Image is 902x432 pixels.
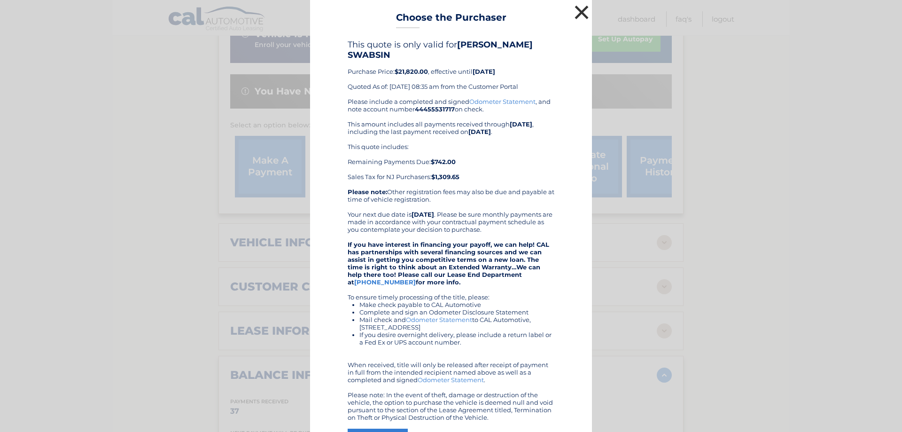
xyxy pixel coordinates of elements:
[348,143,554,181] div: This quote includes: Remaining Payments Due: Sales Tax for NJ Purchasers:
[359,301,554,308] li: Make check payable to CAL Automotive
[348,39,554,98] div: Purchase Price: , effective until Quoted As of: [DATE] 08:35 am from the Customer Portal
[572,3,591,22] button: ×
[418,376,484,384] a: Odometer Statement
[510,120,532,128] b: [DATE]
[395,68,428,75] b: $21,820.00
[431,158,456,165] b: $742.00
[348,188,387,196] b: Please note:
[348,98,554,421] div: Please include a completed and signed , and note account number on check. This amount includes al...
[348,39,554,60] h4: This quote is only valid for
[354,278,416,286] a: [PHONE_NUMBER]
[348,241,549,286] strong: If you have interest in financing your payoff, we can help! CAL has partnerships with several fin...
[359,308,554,316] li: Complete and sign an Odometer Disclosure Statement
[473,68,495,75] b: [DATE]
[406,316,472,323] a: Odometer Statement
[431,173,459,181] b: $1,309.65
[469,98,536,105] a: Odometer Statement
[396,12,506,28] h3: Choose the Purchaser
[415,105,455,113] b: 44455531717
[412,211,434,218] b: [DATE]
[348,39,533,60] b: [PERSON_NAME] SWABSIN
[468,128,491,135] b: [DATE]
[359,331,554,346] li: If you desire overnight delivery, please include a return label or a Fed Ex or UPS account number.
[359,316,554,331] li: Mail check and to CAL Automotive, [STREET_ADDRESS]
